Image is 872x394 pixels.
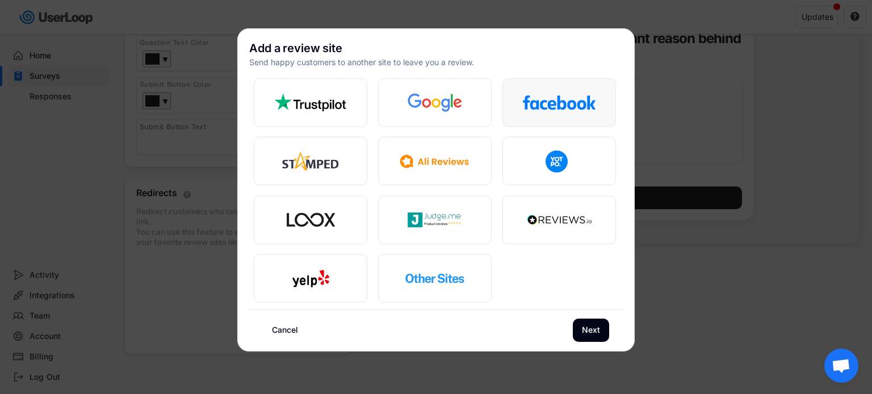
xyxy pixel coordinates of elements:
[398,207,472,232] img: Judge-Me.png
[398,266,472,290] img: Other-Sites.png
[573,319,609,342] button: Next
[398,90,472,115] img: Google.png
[398,149,472,173] img: Ali-Reviews.png
[522,149,596,173] img: Yotpo.png
[274,90,347,115] img: trustpilot-large.png
[249,56,623,68] div: Send happy customers to another site to leave you a review.
[274,149,347,173] img: Stamped.png
[522,90,596,115] img: Facebook-Logo.png
[263,319,307,342] button: Cancel
[522,207,596,232] img: ReviewsIO.png
[274,266,347,290] img: Yelp.png
[274,207,347,232] img: Loox.png
[249,40,342,56] h4: Add a review site
[824,349,858,383] div: Open chat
